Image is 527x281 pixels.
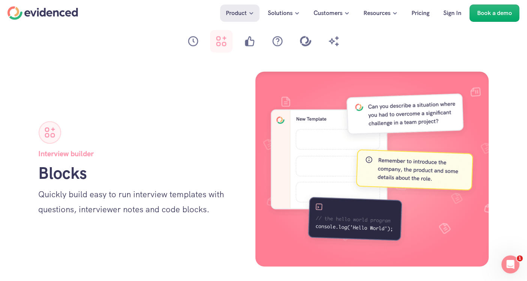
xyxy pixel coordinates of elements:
a: Pricing [406,5,435,22]
p: Book a demo [477,8,512,18]
strong: Interview builder [39,149,94,159]
iframe: Intercom live chat [501,255,519,273]
p: Customers [314,8,342,18]
p: Blocks [39,163,233,183]
p: Product [226,8,247,18]
a: Home [8,6,78,20]
p: Resources [363,8,390,18]
p: Sign In [443,8,461,18]
img: "" [263,82,481,256]
a: Book a demo [470,5,519,22]
p: Solutions [268,8,293,18]
a: Sign In [438,5,467,22]
p: Pricing [411,8,429,18]
span: 1 [517,255,523,261]
p: Quickly build easy to run interview templates with questions, interviewer notes and code blocks. [39,187,233,217]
